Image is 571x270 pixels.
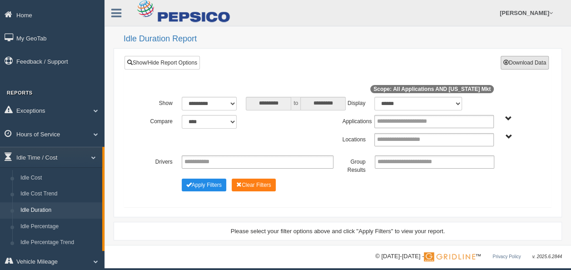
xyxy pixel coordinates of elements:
a: Idle Percentage Trend [16,235,102,251]
label: Display [338,97,370,108]
label: Applications [338,115,370,126]
button: Download Data [501,56,549,70]
a: Idle Percentage [16,219,102,235]
h2: Idle Duration Report [124,35,562,44]
a: Show/Hide Report Options [124,56,200,70]
span: to [291,97,300,110]
img: Gridline [424,252,475,261]
a: Privacy Policy [492,254,521,259]
span: v. 2025.6.2844 [532,254,562,259]
label: Compare [145,115,177,126]
span: Scope: All Applications AND [US_STATE] Mkt [370,85,494,93]
button: Change Filter Options [182,179,226,191]
a: Idle Cost [16,170,102,186]
button: Change Filter Options [232,179,276,191]
label: Locations [338,133,370,144]
label: Group Results [338,155,370,174]
label: Drivers [145,155,177,166]
div: Please select your filter options above and click "Apply Filters" to view your report. [122,227,554,235]
label: Show [145,97,177,108]
a: Idle Duration [16,202,102,219]
a: Idle Cost Trend [16,186,102,202]
div: © [DATE]-[DATE] - ™ [375,252,562,261]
